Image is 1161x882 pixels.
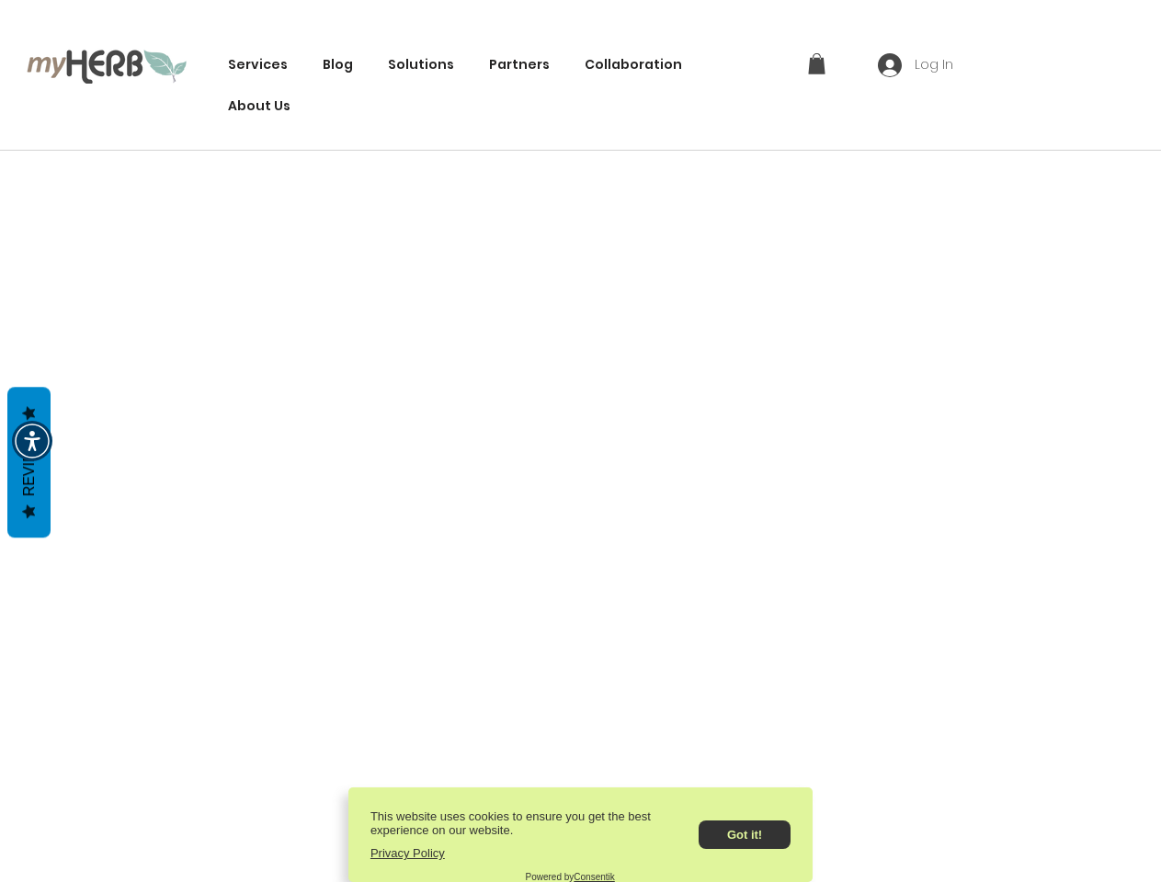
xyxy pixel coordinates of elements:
[27,47,188,84] img: myHerb Logo
[585,55,682,74] span: Collaboration
[865,48,966,83] button: Log In
[370,846,445,860] a: Privacy Policy
[219,48,297,82] a: Services
[12,421,52,461] div: Accessibility Menu
[388,55,454,74] span: Solutions
[219,48,787,123] nav: Site
[908,56,960,74] span: Log In
[219,89,300,123] a: About Us
[323,55,353,74] span: Blog
[228,55,288,74] span: Services
[699,820,791,849] button: Got it!
[370,809,662,837] p: This website uses cookies to ensure you get the best experience on our website.
[525,872,614,882] p: Powered by
[574,872,614,882] a: Consentik
[489,55,550,74] span: Partners
[7,388,51,538] button: Reviews
[313,48,362,82] a: Blog
[228,96,290,116] span: About Us
[480,48,559,82] a: Partners
[575,48,691,82] a: Collaboration
[379,48,463,82] div: Solutions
